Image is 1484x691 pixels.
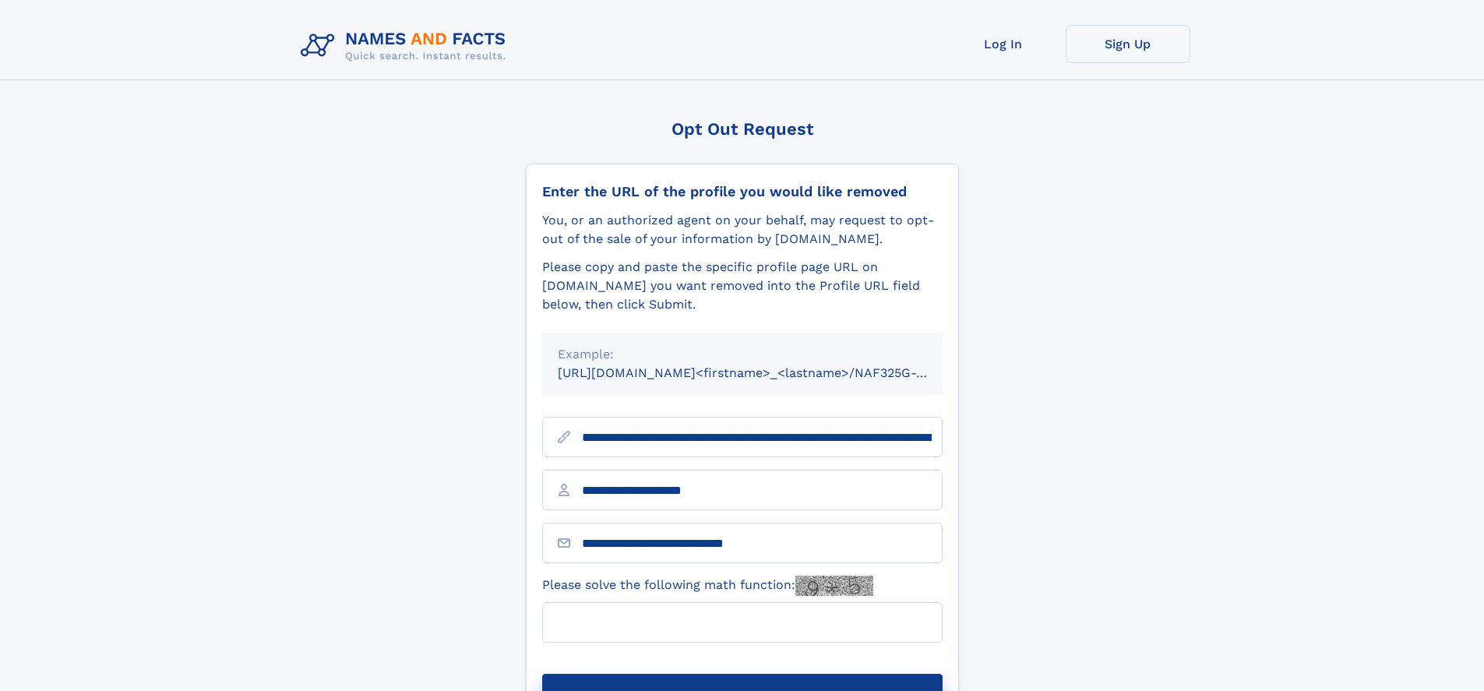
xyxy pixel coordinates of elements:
label: Please solve the following math function: [542,576,873,596]
a: Log In [941,25,1066,63]
div: Example: [558,345,927,364]
div: Enter the URL of the profile you would like removed [542,183,943,200]
small: [URL][DOMAIN_NAME]<firstname>_<lastname>/NAF325G-xxxxxxxx [558,365,972,380]
div: Please copy and paste the specific profile page URL on [DOMAIN_NAME] you want removed into the Pr... [542,258,943,314]
a: Sign Up [1066,25,1190,63]
div: You, or an authorized agent on your behalf, may request to opt-out of the sale of your informatio... [542,211,943,249]
img: Logo Names and Facts [294,25,519,67]
div: Opt Out Request [526,119,959,139]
